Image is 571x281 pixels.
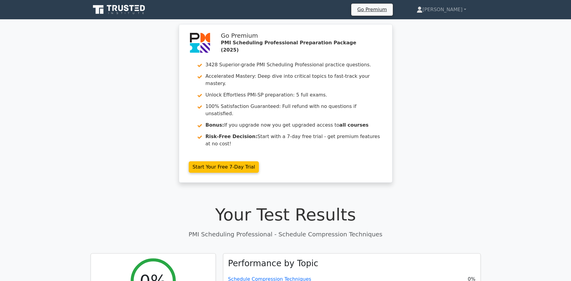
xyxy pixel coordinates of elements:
a: Go Premium [354,5,390,14]
h3: Performance by Topic [228,258,318,269]
a: [PERSON_NAME] [402,4,481,16]
p: PMI Scheduling Professional - Schedule Compression Techniques [91,230,481,239]
a: Start Your Free 7-Day Trial [189,161,259,173]
h1: Your Test Results [91,204,481,225]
